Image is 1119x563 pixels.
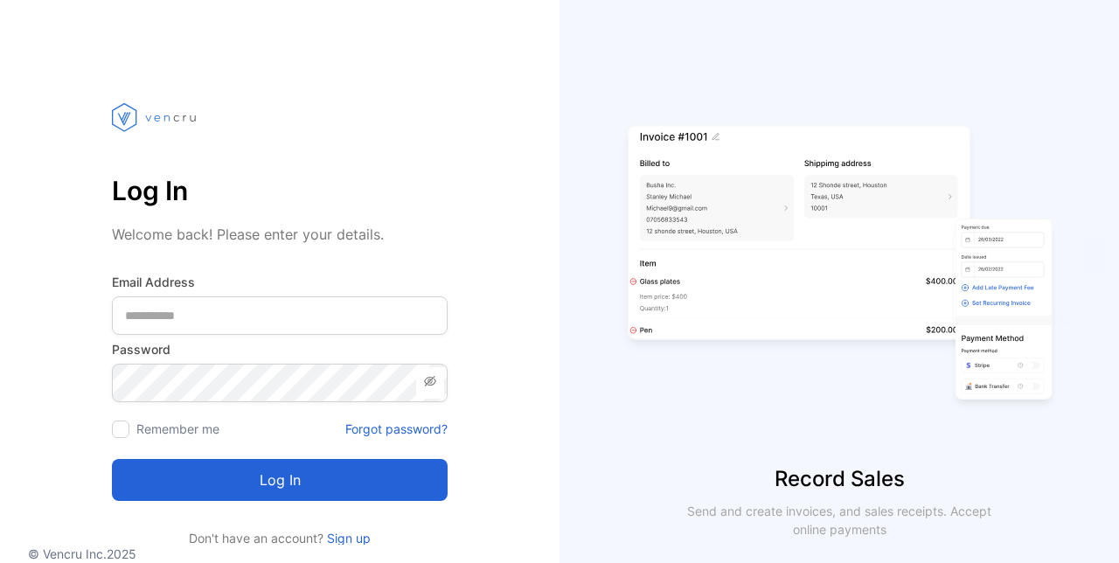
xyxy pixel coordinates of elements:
[112,170,448,212] p: Log In
[112,70,199,164] img: vencru logo
[345,420,448,438] a: Forgot password?
[323,531,371,546] a: Sign up
[671,502,1007,539] p: Send and create invoices, and sales receipts. Accept online payments
[136,421,219,436] label: Remember me
[559,463,1119,495] p: Record Sales
[112,224,448,245] p: Welcome back! Please enter your details.
[112,529,448,547] p: Don't have an account?
[621,70,1058,463] img: slider image
[112,273,448,291] label: Email Address
[112,459,448,501] button: Log in
[112,340,448,358] label: Password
